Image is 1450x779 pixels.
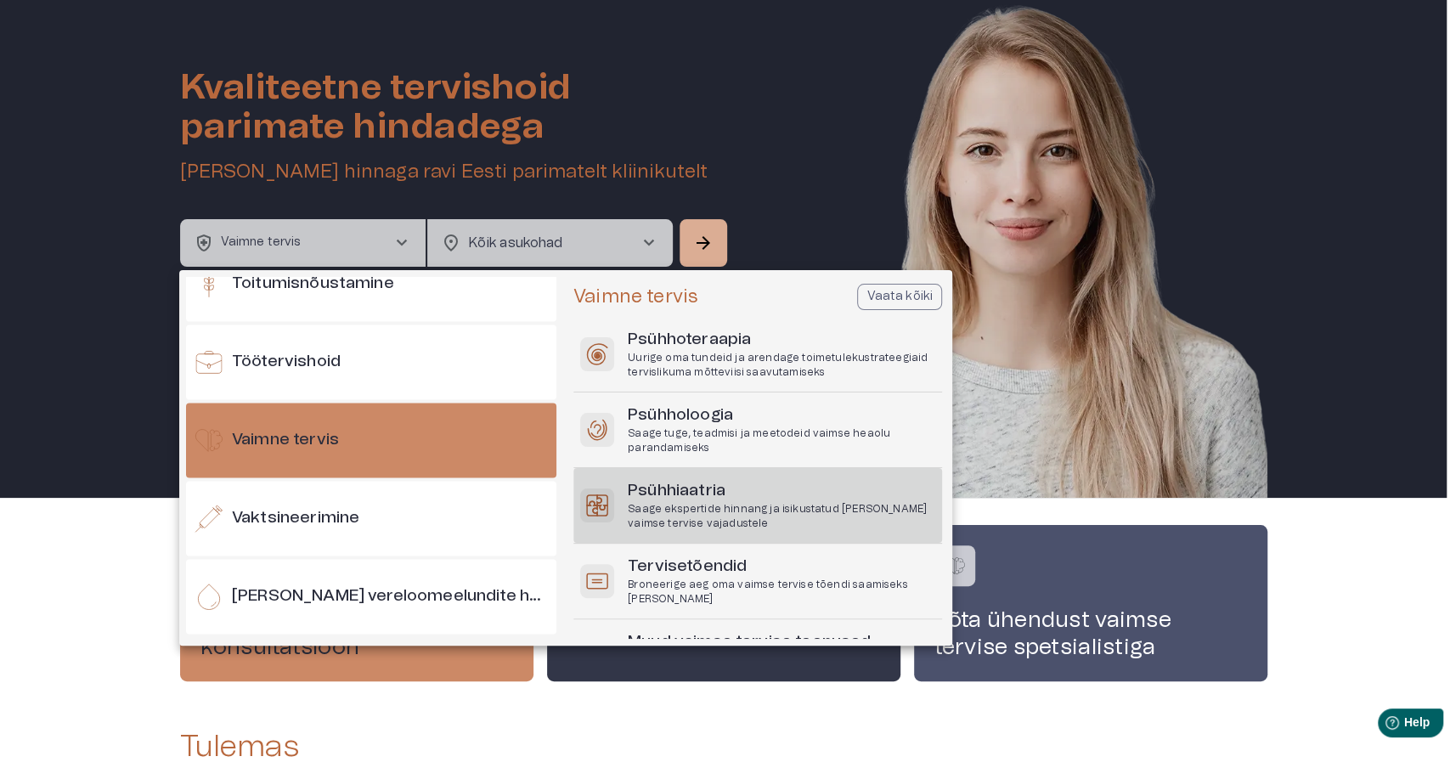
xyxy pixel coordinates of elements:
h6: Toitumisnõustamine [232,273,394,296]
iframe: Help widget launcher [1317,702,1450,749]
h5: Vaimne tervis [573,285,698,309]
h6: [PERSON_NAME] vereloomeelundite haigused [232,585,550,608]
h6: Töötervishoid [232,351,341,374]
h6: Psühholoogia [628,404,935,427]
p: Saage ekspertide hinnang ja isikustatud [PERSON_NAME] vaimse tervise vajadustele [628,502,935,531]
p: Broneerige aeg oma vaimse tervise tõendi saamiseks [PERSON_NAME] [628,578,935,607]
h6: Vaimne tervis [232,429,339,452]
h6: Psühhoteraapia [628,329,935,352]
h6: Vaktsineerimine [232,507,359,530]
p: Vaata kõiki [866,288,933,306]
p: Uurige oma tundeid ja arendage toimetulekustrateegiaid tervislikuma mõtteviisi saavutamiseks [628,351,935,380]
p: Saage tuge, teadmisi ja meetodeid vaimse heaolu parandamiseks [628,426,935,455]
h6: Tervisetõendid [628,556,935,579]
h6: Muud vaimse tervise teenused [628,631,935,654]
h6: Psühhiaatria [628,480,935,503]
button: Vaata kõiki [857,284,942,310]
